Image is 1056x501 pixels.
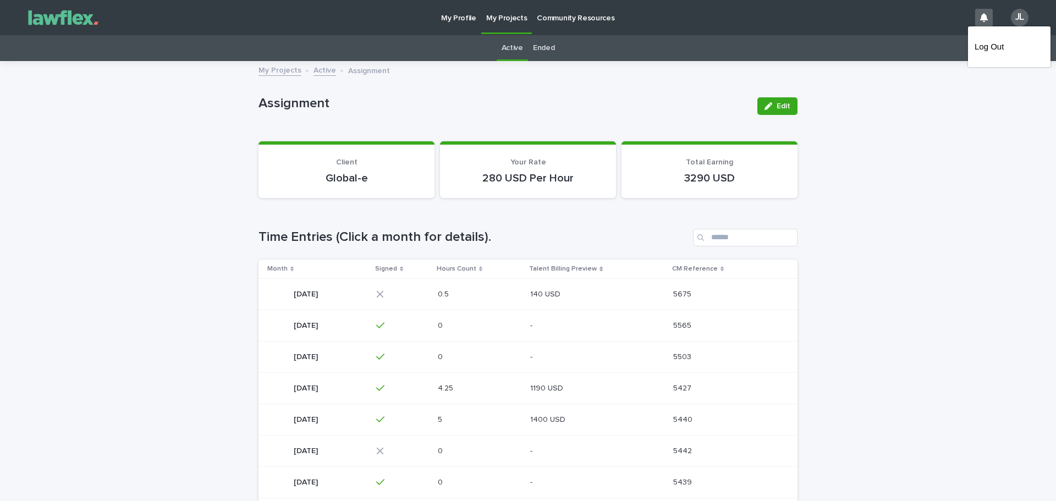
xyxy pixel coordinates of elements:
p: [DATE] [294,444,320,456]
p: 5427 [673,382,694,393]
p: 4.25 [438,382,455,393]
p: - [530,350,535,362]
tr: [DATE][DATE] 00 -- 54425442 [258,435,798,466]
p: 5 [438,413,444,425]
p: 5442 [673,444,694,456]
p: - [530,444,535,456]
p: Global-e [272,172,421,185]
p: 5439 [673,476,694,487]
tr: [DATE][DATE] 4.254.25 1190 USD1190 USD 54275427 [258,372,798,404]
h1: Time Entries (Click a month for details). [258,229,689,245]
p: [DATE] [294,288,320,299]
span: Edit [777,102,790,110]
p: 1400 USD [530,413,568,425]
p: 280 USD Per Hour [453,172,603,185]
span: Your Rate [510,158,546,166]
p: 0 [438,444,445,456]
p: CM Reference [672,263,718,275]
p: 5565 [673,319,694,331]
tr: [DATE][DATE] 55 1400 USD1400 USD 54405440 [258,404,798,435]
p: 5440 [673,413,695,425]
p: 0 [438,319,445,331]
tr: [DATE][DATE] 00 -- 55655565 [258,310,798,341]
p: 3290 USD [635,172,784,185]
a: Log Out [975,37,1044,56]
input: Search [693,229,798,246]
button: Edit [757,97,798,115]
p: Talent Billing Preview [529,263,597,275]
p: 5675 [673,288,694,299]
p: Hours Count [437,263,476,275]
tr: [DATE][DATE] 00 -- 55035503 [258,341,798,372]
p: 0.5 [438,288,451,299]
a: Active [313,63,336,76]
tr: [DATE][DATE] 00 -- 54395439 [258,466,798,498]
p: [DATE] [294,413,320,425]
p: [DATE] [294,476,320,487]
p: 0 [438,350,445,362]
a: Ended [533,35,554,61]
p: Assignment [348,64,390,76]
a: My Projects [258,63,301,76]
p: [DATE] [294,350,320,362]
a: Active [502,35,523,61]
span: Total Earning [686,158,733,166]
p: [DATE] [294,319,320,331]
p: 0 [438,476,445,487]
p: Month [267,263,288,275]
p: Signed [375,263,397,275]
p: 5503 [673,350,694,362]
tr: [DATE][DATE] 0.50.5 140 USD140 USD 56755675 [258,278,798,310]
span: Client [336,158,358,166]
p: 1190 USD [530,382,565,393]
p: [DATE] [294,382,320,393]
p: - [530,476,535,487]
p: - [530,319,535,331]
p: 140 USD [530,288,563,299]
p: Assignment [258,96,749,112]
